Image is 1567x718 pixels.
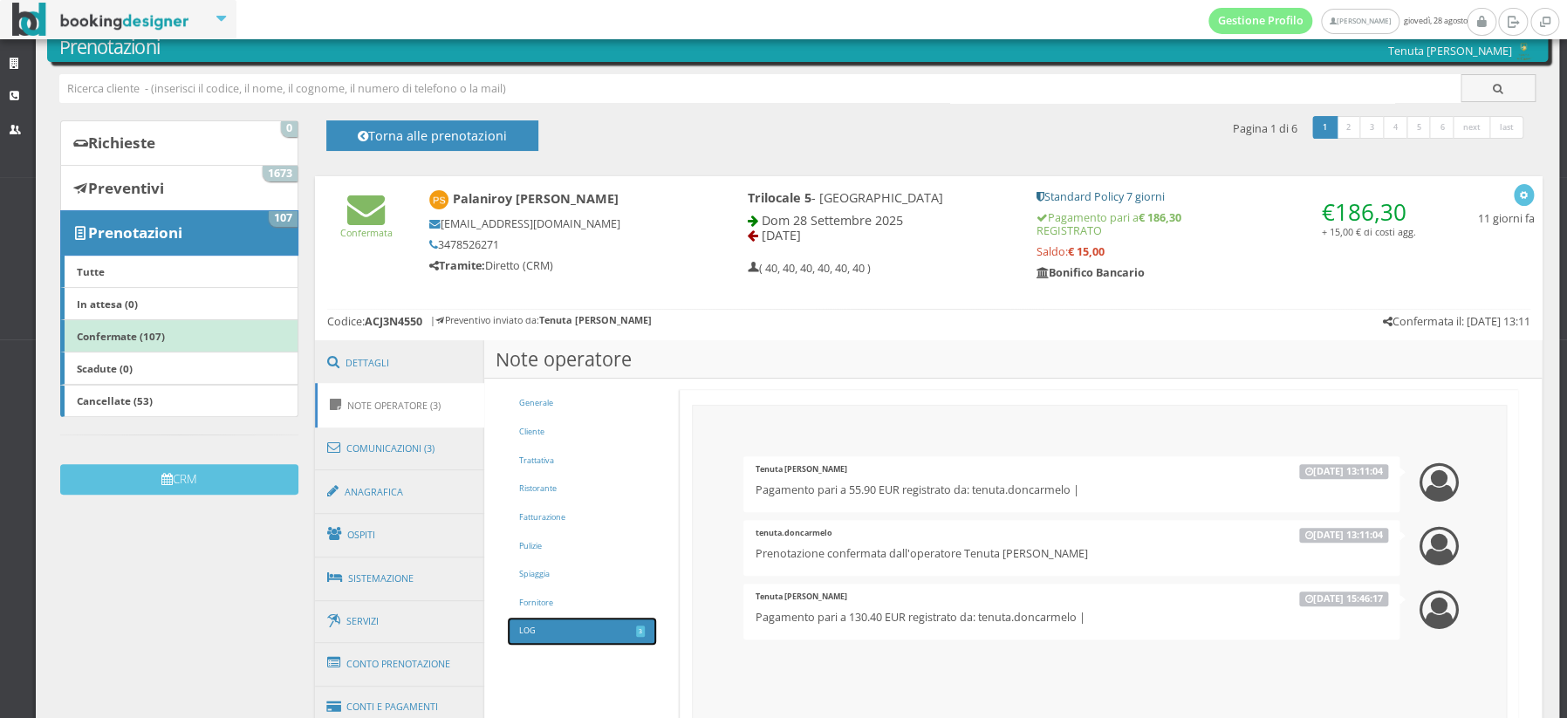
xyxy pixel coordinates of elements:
[1036,265,1144,280] b: Bonifico Bancario
[315,512,484,557] a: Ospiti
[484,340,1542,380] h3: Note operatore
[508,618,657,645] a: LOG3
[269,211,298,227] span: 107
[508,590,657,617] a: Fornitore
[77,361,133,375] b: Scadute (0)
[365,314,422,329] b: ACJ3N4550
[1383,315,1530,328] h5: Confermata il: [DATE] 13:11
[1208,8,1467,34] span: giovedì, 28 agosto
[59,36,1536,58] h3: Prenotazioni
[1036,245,1416,258] h5: Saldo:
[1322,225,1416,238] small: + 15,00 € di costi agg.
[1322,196,1406,228] span: €
[756,463,847,475] span: Tenuta [PERSON_NAME]
[315,599,484,644] a: Servizi
[1299,464,1388,479] span: [DATE] 13:11:04
[1511,43,1536,61] img: c17ce5f8a98d11e9805da647fc135771.png
[1138,210,1180,225] strong: € 186,30
[452,190,618,207] b: Palaniroy [PERSON_NAME]
[1067,244,1104,259] strong: € 15,00
[88,178,164,198] b: Preventivi
[748,190,1012,205] h4: - [GEOGRAPHIC_DATA]
[1477,212,1534,225] h5: 11 giorni fa
[315,340,484,386] a: Dettagli
[60,210,298,256] a: Prenotazioni 107
[430,315,652,326] h6: | Preventivo inviato da:
[60,319,298,352] a: Confermate (107)
[508,419,657,446] a: Cliente
[281,121,298,137] span: 0
[60,165,298,210] a: Preventivi 1673
[1312,116,1338,139] a: 1
[756,591,847,602] span: Tenuta [PERSON_NAME]
[77,297,138,311] b: In attesa (0)
[315,426,484,471] a: Comunicazioni (3)
[429,217,688,230] h5: [EMAIL_ADDRESS][DOMAIN_NAME]
[1359,116,1385,139] a: 3
[60,352,298,385] a: Scadute (0)
[508,533,657,560] a: Pulizie
[340,212,393,239] a: Confermata
[429,259,688,272] h5: Diretto (CRM)
[1453,116,1491,139] a: next
[315,556,484,601] a: Sistemazione
[756,483,1388,496] h5: Pagamento pari a 55.90 EUR registrato da: tenuta.doncarmelo |
[539,313,652,326] b: Tenuta [PERSON_NAME]
[1299,591,1388,606] span: [DATE] 15:46:17
[748,189,811,206] b: Trilocale 5
[1383,116,1408,139] a: 4
[1387,43,1536,61] h5: Tenuta [PERSON_NAME]
[1232,122,1297,135] h5: Pagina 1 di 6
[1036,211,1416,237] h5: Pagamento pari a REGISTRATO
[60,287,298,320] a: In attesa (0)
[77,264,105,278] b: Tutte
[1321,9,1399,34] a: [PERSON_NAME]
[315,469,484,515] a: Anagrafica
[508,504,657,531] a: Fatturazione
[60,385,298,418] a: Cancellate (53)
[326,120,538,151] button: Torna alle prenotazioni
[327,315,422,328] h5: Codice:
[315,641,484,687] a: Conto Prenotazione
[12,3,189,37] img: BookingDesigner.com
[315,383,484,427] a: Note Operatore (3)
[429,238,688,251] h5: 3478526271
[429,258,485,273] b: Tramite:
[60,120,298,166] a: Richieste 0
[756,547,1388,560] h5: Prenotazione confermata dall'operatore Tenuta [PERSON_NAME]
[762,227,801,243] span: [DATE]
[59,74,1461,103] input: Ricerca cliente - (inserisci il codice, il nome, il cognome, il numero di telefono o la mail)
[60,255,298,288] a: Tutte
[1336,116,1361,139] a: 2
[762,212,903,229] span: Dom 28 Settembre 2025
[508,448,657,475] a: Trattativa
[508,390,657,417] a: Generale
[1429,116,1454,139] a: 6
[756,527,832,538] span: tenuta.doncarmelo
[77,329,165,343] b: Confermate (107)
[60,464,298,495] button: CRM
[1208,8,1313,34] a: Gestione Profilo
[1299,528,1388,543] span: [DATE] 13:11:04
[346,128,518,155] h4: Torna alle prenotazioni
[756,611,1388,624] h5: Pagamento pari a 130.40 EUR registrato da: tenuta.doncarmelo |
[88,133,155,153] b: Richieste
[508,475,657,503] a: Ristorante
[1489,116,1524,139] a: last
[263,166,298,181] span: 1673
[1406,116,1432,139] a: 5
[1036,190,1416,203] h5: Standard Policy 7 giorni
[636,626,644,637] span: 3
[88,222,182,243] b: Prenotazioni
[1335,196,1406,228] span: 186,30
[77,393,153,407] b: Cancellate (53)
[748,262,871,275] h5: ( 40, 40, 40, 40, 40, 40 )
[429,190,449,210] img: palaniroy selvanayagam
[508,561,657,588] a: Spiaggia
